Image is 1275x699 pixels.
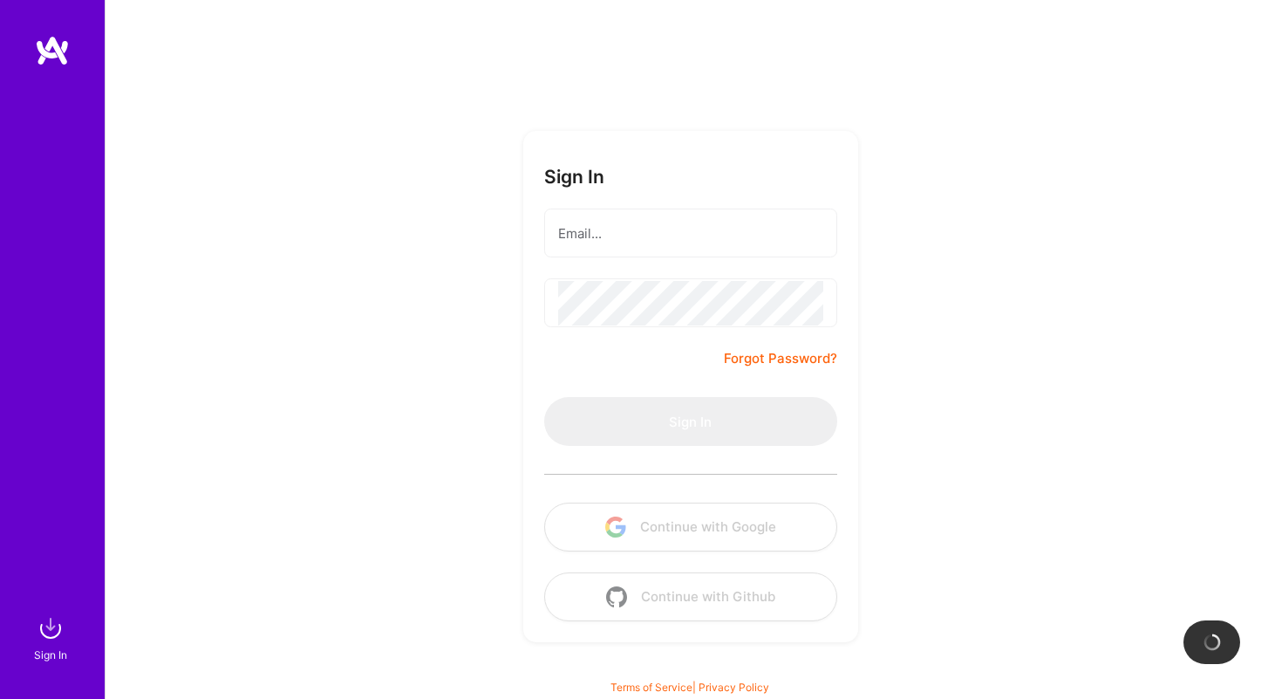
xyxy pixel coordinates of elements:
a: Terms of Service [610,681,692,694]
button: Continue with Google [544,503,837,552]
div: Sign In [34,646,67,664]
span: | [610,681,769,694]
input: Email... [558,211,823,256]
button: Continue with Github [544,572,837,621]
img: loading [1203,633,1222,652]
img: icon [606,586,627,607]
button: Sign In [544,397,837,446]
img: sign in [33,611,68,646]
a: Privacy Policy [699,681,769,694]
div: © 2025 ATeams Inc., All rights reserved. [105,647,1275,690]
img: logo [35,35,70,66]
img: icon [605,517,626,538]
a: sign inSign In [37,611,68,664]
a: Forgot Password? [724,348,837,369]
h3: Sign In [544,166,604,188]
